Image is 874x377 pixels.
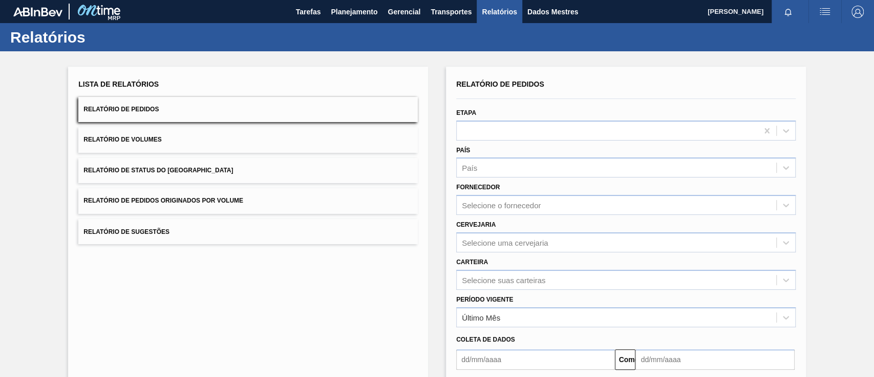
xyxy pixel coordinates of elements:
img: Sair [851,6,864,18]
font: Último Mês [462,313,500,322]
font: Relatório de Sugestões [83,228,169,235]
font: Planejamento [331,8,377,16]
font: Transportes [431,8,472,16]
input: dd/mm/aaaa [456,349,615,370]
font: Selecione o fornecedor [462,201,541,210]
font: Lista de Relatórios [78,80,159,88]
img: TNhmsLtSVTkK8tSr43FrP2fwEKptu5GPRR3wAAAABJRU5ErkJggg== [13,7,62,16]
font: País [456,147,470,154]
button: Relatório de Pedidos Originados por Volume [78,188,418,213]
font: Relatório de Volumes [83,136,161,144]
font: Período Vigente [456,296,513,303]
button: Relatório de Volumes [78,127,418,152]
font: Relatório de Pedidos [83,106,159,113]
font: Relatório de Status do [GEOGRAPHIC_DATA] [83,167,233,174]
font: Relatórios [10,29,86,46]
font: País [462,164,477,172]
button: Notificações [772,5,804,19]
font: Selecione uma cervejaria [462,238,548,247]
font: Relatório de Pedidos Originados por Volume [83,197,243,205]
font: Etapa [456,109,476,116]
button: Relatório de Status do [GEOGRAPHIC_DATA] [78,158,418,183]
font: Relatório de Pedidos [456,80,544,88]
font: Gerencial [388,8,420,16]
button: Relatório de Sugestões [78,219,418,244]
input: dd/mm/aaaa [635,349,794,370]
font: Coleta de dados [456,336,515,343]
font: Selecione suas carteiras [462,275,545,284]
font: Relatórios [482,8,517,16]
font: Dados Mestres [527,8,579,16]
font: Fornecedor [456,184,500,191]
font: Tarefas [296,8,321,16]
font: Carteira [456,259,488,266]
button: Relatório de Pedidos [78,97,418,122]
button: Comeu [615,349,635,370]
font: Cervejaria [456,221,496,228]
font: Comeu [619,355,643,364]
font: [PERSON_NAME] [708,8,763,15]
img: ações do usuário [819,6,831,18]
